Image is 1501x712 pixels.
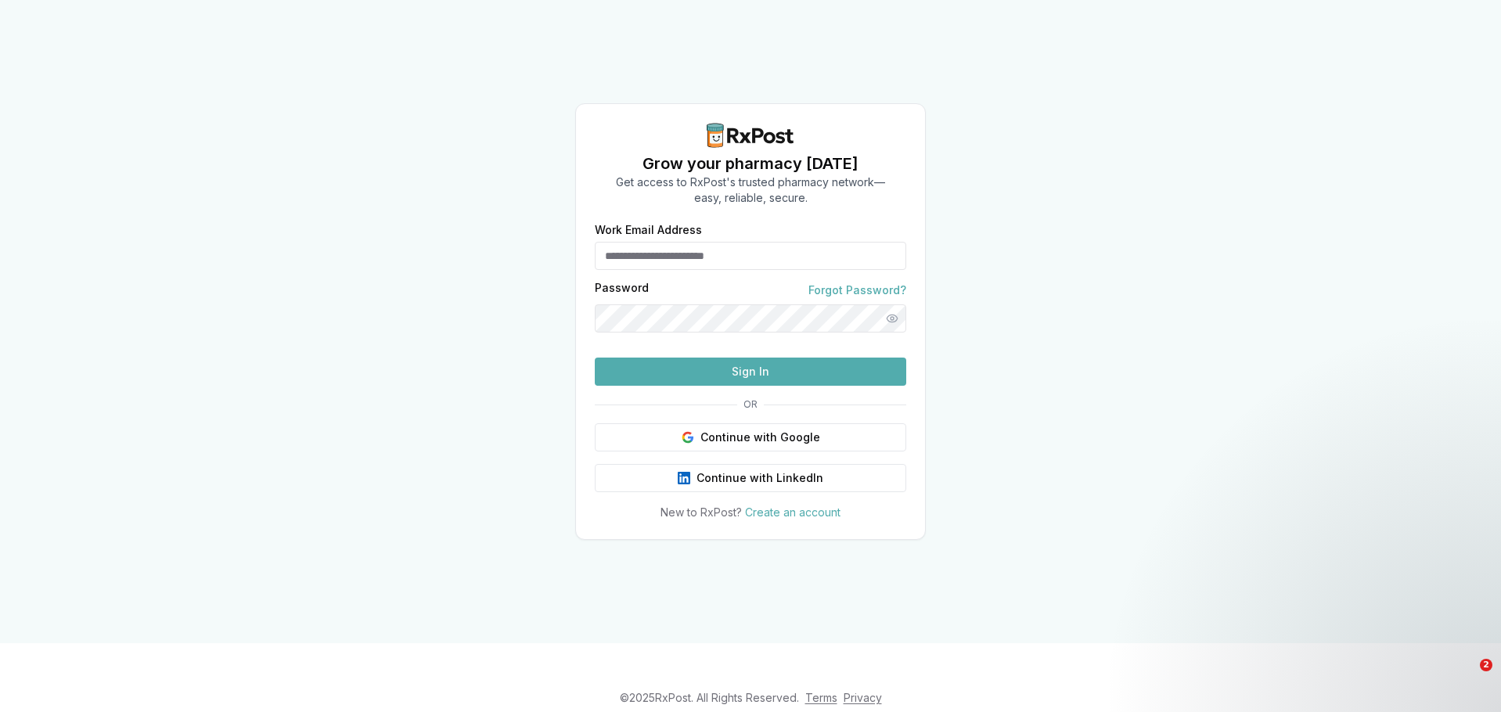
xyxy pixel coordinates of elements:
img: Google [682,431,694,444]
label: Password [595,282,649,298]
span: OR [737,398,764,411]
a: Privacy [844,691,882,704]
img: LinkedIn [678,472,690,484]
iframe: Intercom live chat [1448,659,1485,696]
h1: Grow your pharmacy [DATE] [616,153,885,174]
button: Show password [878,304,906,333]
label: Work Email Address [595,225,906,236]
a: Create an account [745,505,840,519]
span: New to RxPost? [661,505,742,519]
button: Continue with Google [595,423,906,451]
img: RxPost Logo [700,123,801,148]
a: Terms [805,691,837,704]
button: Sign In [595,358,906,386]
button: Continue with LinkedIn [595,464,906,492]
p: Get access to RxPost's trusted pharmacy network— easy, reliable, secure. [616,174,885,206]
a: Forgot Password? [808,282,906,298]
span: 2 [1480,659,1492,671]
